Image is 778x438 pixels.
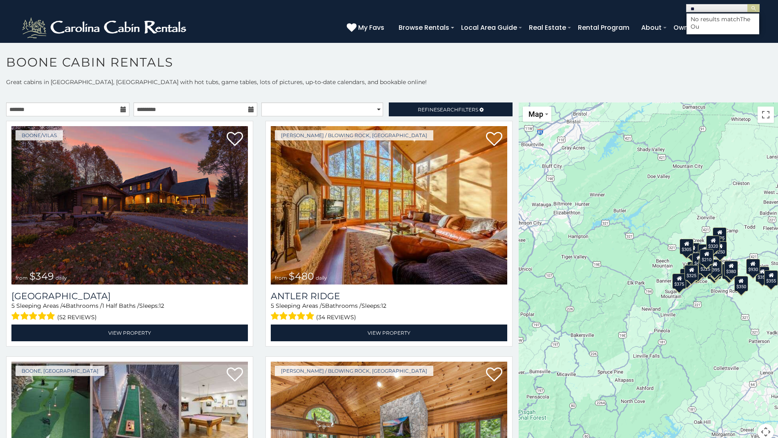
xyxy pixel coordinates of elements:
a: Add to favorites [227,131,243,148]
div: $225 [699,258,713,274]
a: [PERSON_NAME] / Blowing Rock, [GEOGRAPHIC_DATA] [275,130,433,140]
span: (52 reviews) [57,312,97,322]
span: 5 [322,302,325,309]
span: daily [316,275,327,281]
img: White-1-2.png [20,16,190,40]
span: daily [56,275,67,281]
span: 5 [271,302,274,309]
div: $395 [708,259,722,274]
span: My Favs [358,22,384,33]
div: $410 [692,253,706,268]
button: Change map style [523,107,551,122]
div: $675 [709,261,723,276]
a: Owner Login [669,20,718,35]
div: $330 [680,269,694,284]
div: $525 [713,227,727,242]
a: Browse Rentals [395,20,453,35]
span: 5 [11,302,15,309]
a: Real Estate [525,20,570,35]
a: Rental Program [574,20,633,35]
div: $315 [707,263,721,279]
a: View Property [271,325,507,341]
span: Map [528,110,543,118]
a: Add to favorites [227,367,243,384]
div: Sleeping Areas / Bathrooms / Sleeps: [271,302,507,322]
img: Diamond Creek Lodge [11,126,248,285]
div: $320 [707,235,720,251]
div: $375 [673,273,687,289]
span: from [275,275,287,281]
div: $325 [685,265,699,280]
div: $355 [756,266,769,282]
span: $480 [289,270,314,282]
a: Local Area Guide [457,20,521,35]
div: Sleeping Areas / Bathrooms / Sleeps: [11,302,248,322]
div: $350 [734,276,748,291]
a: My Favs [347,22,386,33]
a: View Property [11,325,248,341]
a: Diamond Creek Lodge from $349 daily [11,126,248,285]
a: [GEOGRAPHIC_DATA] [11,291,248,302]
a: RefineSearchFilters [389,102,512,116]
li: No results match [687,16,759,30]
div: $695 [722,263,736,279]
div: $305 [680,238,694,254]
span: 4 [62,302,66,309]
div: $565 [698,244,712,260]
a: Boone/Vilas [16,130,63,140]
div: $250 [713,241,727,257]
span: 12 [381,302,386,309]
div: $210 [700,249,714,264]
span: 1 Half Baths / [102,302,139,309]
div: $380 [724,260,738,276]
h3: Diamond Creek Lodge [11,291,248,302]
span: from [16,275,28,281]
div: $930 [746,258,760,274]
span: (34 reviews) [316,312,356,322]
a: [PERSON_NAME] / Blowing Rock, [GEOGRAPHIC_DATA] [275,366,433,376]
a: About [637,20,666,35]
img: Antler Ridge [271,126,507,285]
button: Toggle fullscreen view [758,107,774,123]
span: 12 [159,302,164,309]
a: Add to favorites [486,367,502,384]
a: Antler Ridge [271,291,507,302]
a: Add to favorites [486,131,502,148]
span: Search [437,107,458,113]
a: Antler Ridge from $480 daily [271,126,507,285]
a: Boone, [GEOGRAPHIC_DATA] [16,366,105,376]
span: The Ou [691,16,750,30]
span: Refine Filters [418,107,478,113]
span: $349 [29,270,54,282]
